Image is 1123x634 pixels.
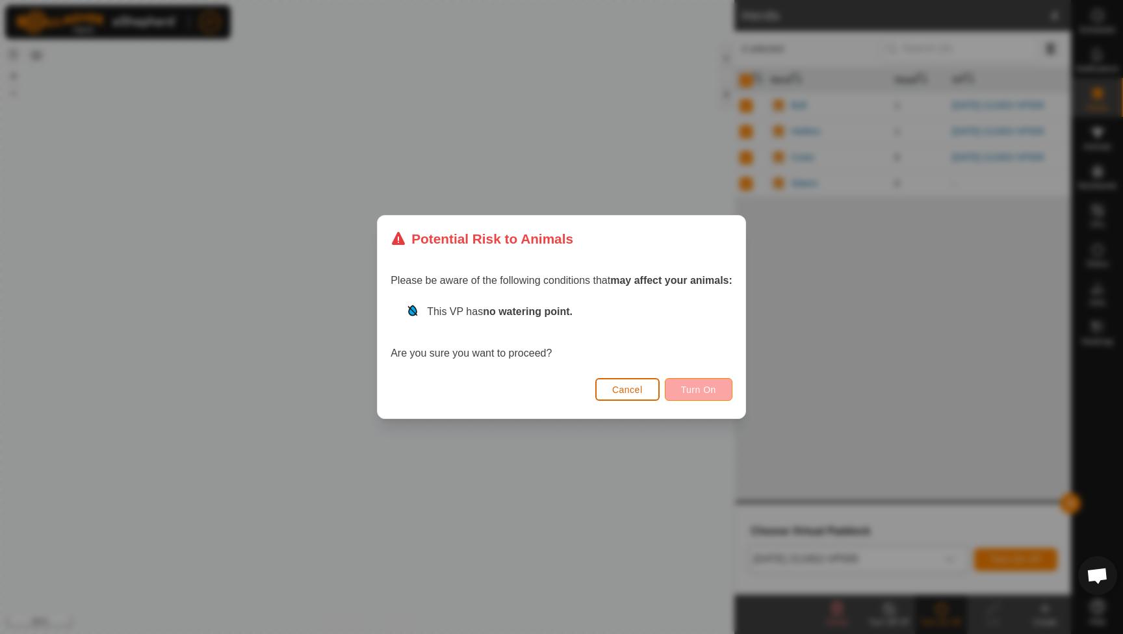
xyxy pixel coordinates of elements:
[610,275,732,286] strong: may affect your animals:
[427,306,573,317] span: This VP has
[1078,556,1117,595] div: Open chat
[665,378,732,401] button: Turn On
[391,304,732,361] div: Are you sure you want to proceed?
[391,229,573,249] div: Potential Risk to Animals
[612,385,643,395] span: Cancel
[391,275,732,286] span: Please be aware of the following conditions that
[681,385,716,395] span: Turn On
[483,306,573,317] strong: no watering point.
[595,378,660,401] button: Cancel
